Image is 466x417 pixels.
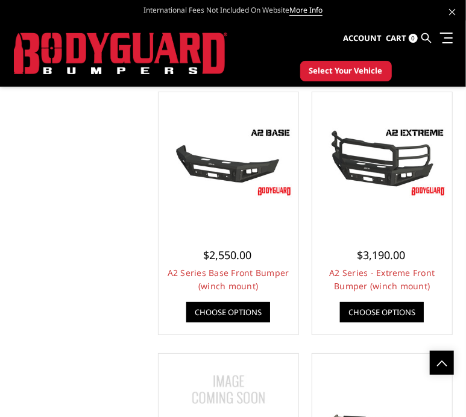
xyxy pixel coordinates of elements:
span: 0 [409,34,418,43]
img: A2 Series Base Front Bumper (winch mount) [162,124,295,199]
a: A2 Series - Extreme Front Bumper (winch mount) A2 Series - Extreme Front Bumper (winch mount) [315,95,449,229]
img: BODYGUARD BUMPERS [14,33,227,75]
span: $3,190.00 [357,248,405,262]
span: $2,550.00 [203,248,251,262]
span: Select Your Vehicle [309,65,383,77]
img: A2 Series - Extreme Front Bumper (winch mount) [315,124,449,199]
a: A2 Series Base Front Bumper (winch mount) A2 Series Base Front Bumper (winch mount) [162,95,295,229]
a: Account [344,22,382,55]
a: A2 Series - Extreme Front Bumper (winch mount) [329,267,435,292]
a: More Info [289,5,323,16]
span: Account [344,33,382,43]
a: Click to Top [430,351,454,375]
a: Choose Options [186,302,270,322]
a: A2 Series Base Front Bumper (winch mount) [168,267,289,292]
iframe: Chat Widget [406,359,466,417]
a: Cart 0 [386,22,418,55]
a: Choose Options [340,302,424,322]
span: Cart [386,33,407,43]
button: Select Your Vehicle [300,61,392,81]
